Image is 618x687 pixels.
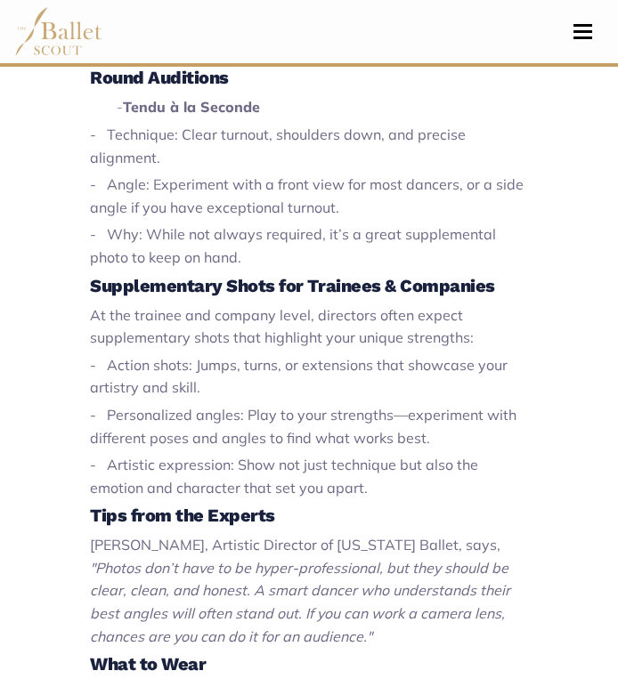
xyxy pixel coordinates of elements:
[123,98,260,116] strong: Tendu à la Seconde
[90,225,496,266] span: - Why: While not always required, it’s a great supplemental photo to keep on hand.
[90,125,466,166] span: - Technique: Clear turnout, shoulders down, and precise alignment.
[562,23,604,40] button: Toggle navigation
[90,306,474,347] span: At the trainee and company level, directors often expect supplementary shots that highlight your ...
[90,536,500,554] span: [PERSON_NAME], Artistic Director of [US_STATE] Ballet, says,
[90,505,275,526] strong: Tips from the Experts
[90,356,508,397] span: - Action shots: Jumps, turns, or extensions that showcase your artistry and skill.
[90,456,478,497] span: - Artistic expression: Show not just technique but also the emotion and character that set you ap...
[90,653,206,675] strong: What to Wear
[90,559,510,645] span: "Photos don’t have to be hyper-professional, but they should be clear, clean, and honest. A smart...
[90,406,516,447] span: - Personalized angles: Play to your strengths—experiment with different poses and angles to find ...
[90,175,524,216] span: - Angle: Experiment with a front view for most dancers, or a side angle if you have exceptional t...
[90,275,495,296] strong: Supplementary Shots for Trainees & Companies
[90,96,528,119] p: -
